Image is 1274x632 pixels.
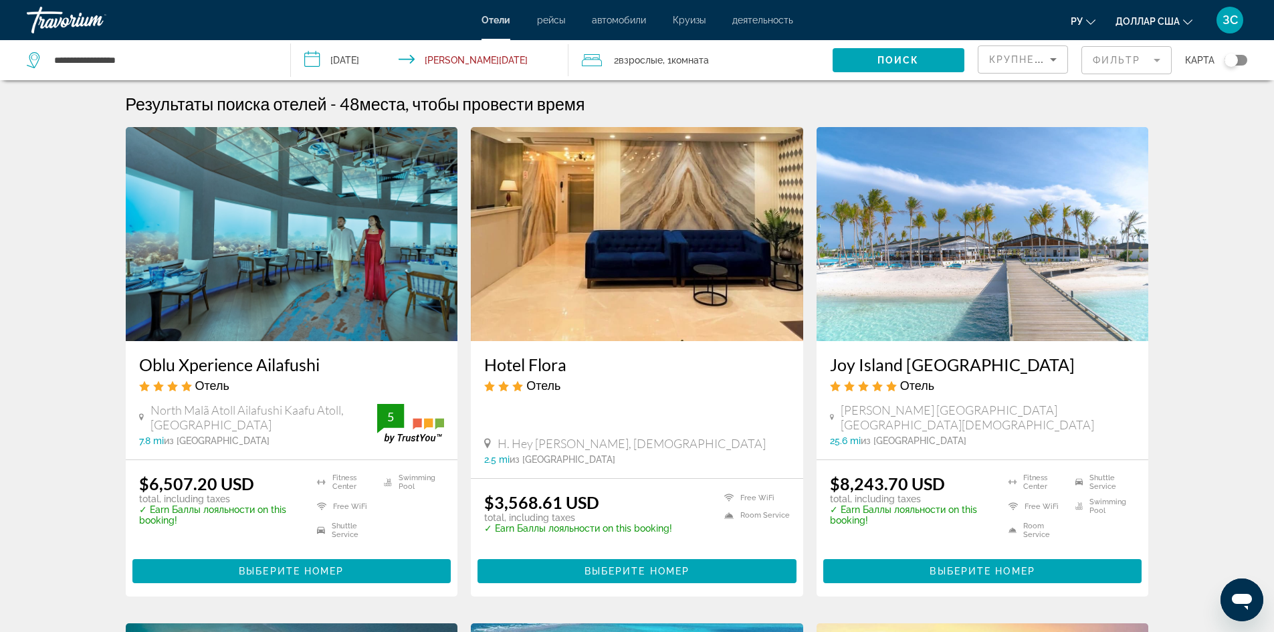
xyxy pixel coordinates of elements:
font: ЗС [1223,13,1238,27]
ins: $3,568.61 USD [484,492,599,512]
button: Toggle map [1214,54,1247,66]
a: деятельность [732,15,793,25]
a: Oblu Xperience Ailafushi [139,354,445,375]
p: total, including taxes [139,494,301,504]
li: Swimming Pool [377,473,444,491]
button: Выберите номер [823,559,1142,583]
li: Free WiFi [1002,498,1069,515]
a: Hotel Flora [484,354,790,375]
span: из [GEOGRAPHIC_DATA] [164,435,270,446]
button: Поиск [833,48,964,72]
span: 2 [614,51,663,70]
li: Fitness Center [1002,473,1069,491]
a: Выберите номер [477,562,797,576]
li: Shuttle Service [310,522,377,539]
a: Выберите номер [132,562,451,576]
button: Изменить валюту [1116,11,1192,31]
span: Выберите номер [585,566,689,576]
li: Fitness Center [310,473,377,491]
span: Выберите номер [930,566,1035,576]
a: Круизы [673,15,706,25]
span: Отель [526,378,560,393]
div: 4 star Hotel [139,378,445,393]
span: Взрослые [619,55,663,66]
span: Комната [671,55,709,66]
img: Hotel image [126,127,458,341]
button: Выберите номер [477,559,797,583]
span: North Malã Atoll Ailafushi Kaafu Atoll, [GEOGRAPHIC_DATA] [150,403,377,432]
span: из [GEOGRAPHIC_DATA] [861,435,966,446]
span: из [GEOGRAPHIC_DATA] [510,454,615,465]
li: Swimming Pool [1069,498,1136,515]
img: trustyou-badge.svg [377,404,444,443]
span: 2.5 mi [484,454,510,465]
span: , 1 [663,51,709,70]
span: H. Hey [PERSON_NAME], [DEMOGRAPHIC_DATA] [498,436,766,451]
p: ✓ Earn Баллы лояльности on this booking! [139,504,301,526]
li: Room Service [718,510,790,522]
font: доллар США [1116,16,1180,27]
button: Filter [1081,45,1172,75]
ins: $6,507.20 USD [139,473,254,494]
span: 7.8 mi [139,435,164,446]
p: total, including taxes [830,494,992,504]
h2: 48 [340,94,585,114]
p: ✓ Earn Баллы лояльности on this booking! [830,504,992,526]
a: Отели [482,15,510,25]
mat-select: Sort by [989,51,1057,68]
a: Выберите номер [823,562,1142,576]
span: места, чтобы провести время [360,94,585,114]
button: Меню пользователя [1212,6,1247,34]
font: ру [1071,16,1083,27]
span: - [330,94,336,114]
span: карта [1185,51,1214,70]
div: 5 star Hotel [830,378,1136,393]
img: Hotel image [471,127,803,341]
a: рейсы [537,15,565,25]
h1: Результаты поиска отелей [126,94,327,114]
a: Травориум [27,3,161,37]
div: 5 [377,409,404,425]
button: Travelers: 2 adults, 0 children [568,40,833,80]
li: Free WiFi [718,492,790,504]
li: Shuttle Service [1069,473,1136,491]
ins: $8,243.70 USD [830,473,945,494]
span: Крупнейшие сбережения [989,54,1152,65]
span: Отель [195,378,229,393]
button: Выберите номер [132,559,451,583]
span: Поиск [877,55,920,66]
a: Joy Island [GEOGRAPHIC_DATA] [830,354,1136,375]
iframe: Кнопка запуска окна обмена сообщениями [1220,578,1263,621]
li: Room Service [1002,522,1069,539]
img: Hotel image [817,127,1149,341]
p: total, including taxes [484,512,672,523]
button: Check-in date: Dec 28, 2026 Check-out date: Jan 5, 2027 [291,40,568,80]
span: [PERSON_NAME] [GEOGRAPHIC_DATA] [GEOGRAPHIC_DATA][DEMOGRAPHIC_DATA] [841,403,1135,432]
span: Выберите номер [239,566,344,576]
span: 25.6 mi [830,435,861,446]
div: 3 star Hotel [484,378,790,393]
p: ✓ Earn Баллы лояльности on this booking! [484,523,672,534]
li: Free WiFi [310,498,377,515]
span: Отель [900,378,934,393]
a: автомобили [592,15,646,25]
button: Изменить язык [1071,11,1095,31]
